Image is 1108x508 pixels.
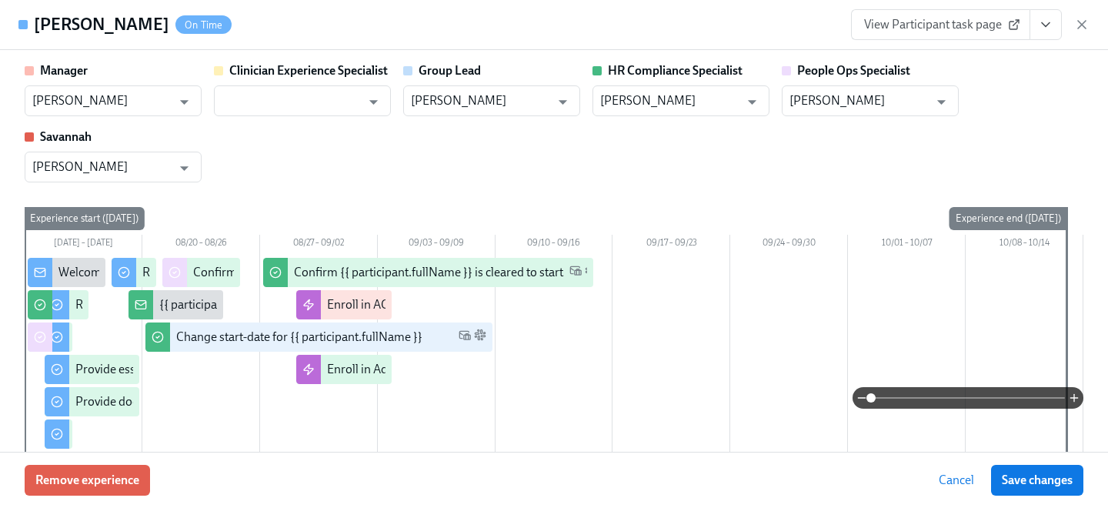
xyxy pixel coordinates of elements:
div: Request your equipment [142,264,272,281]
div: [DATE] – [DATE] [25,235,142,255]
strong: HR Compliance Specialist [608,63,743,78]
strong: Clinician Experience Specialist [229,63,388,78]
strong: Manager [40,63,88,78]
button: Open [740,90,764,114]
span: View Participant task page [864,17,1017,32]
button: Save changes [991,465,1083,496]
span: Work Email [569,264,582,282]
button: Open [551,90,575,114]
button: Cancel [928,465,985,496]
span: On Time [175,19,232,31]
div: Change start-date for {{ participant.fullName }} [176,329,422,346]
div: Enroll in Admissions/Intake Onboarding [327,361,539,378]
span: Slack [474,329,486,346]
div: 10/01 – 10/07 [848,235,966,255]
div: Experience start ([DATE]) [24,207,145,230]
button: Open [172,90,196,114]
div: 09/24 – 09/30 [730,235,848,255]
strong: People Ops Specialist [797,63,910,78]
strong: Group Lead [419,63,481,78]
div: Enroll in AC Onboarding [327,296,456,313]
h4: [PERSON_NAME] [34,13,169,36]
div: Confirm cleared by People Ops [193,264,355,281]
span: Remove experience [35,473,139,488]
div: 08/20 – 08/26 [142,235,260,255]
div: Confirm {{ participant.fullName }} is cleared to start [294,264,563,281]
div: 09/10 – 09/16 [496,235,613,255]
button: Open [362,90,385,114]
span: Work Email [459,329,471,346]
strong: Savannah [40,129,92,144]
div: Register on the [US_STATE] [MEDICAL_DATA] website [75,296,359,313]
div: Provide essential professional documentation [75,361,315,378]
a: View Participant task page [851,9,1030,40]
div: {{ participant.fullName }} has filled out the onboarding form [159,296,473,313]
div: 10/08 – 10/14 [966,235,1083,255]
span: Save changes [1002,473,1073,488]
button: Open [172,156,196,180]
span: Cancel [939,473,974,488]
button: Remove experience [25,465,150,496]
div: 08/27 – 09/02 [260,235,378,255]
button: View task page [1030,9,1062,40]
span: Slack [585,264,597,282]
div: Welcome from the Charlie Health Compliance Team 👋 [58,264,348,281]
div: 09/17 – 09/23 [612,235,730,255]
button: Open [929,90,953,114]
div: 09/03 – 09/09 [378,235,496,255]
div: Experience end ([DATE]) [949,207,1067,230]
